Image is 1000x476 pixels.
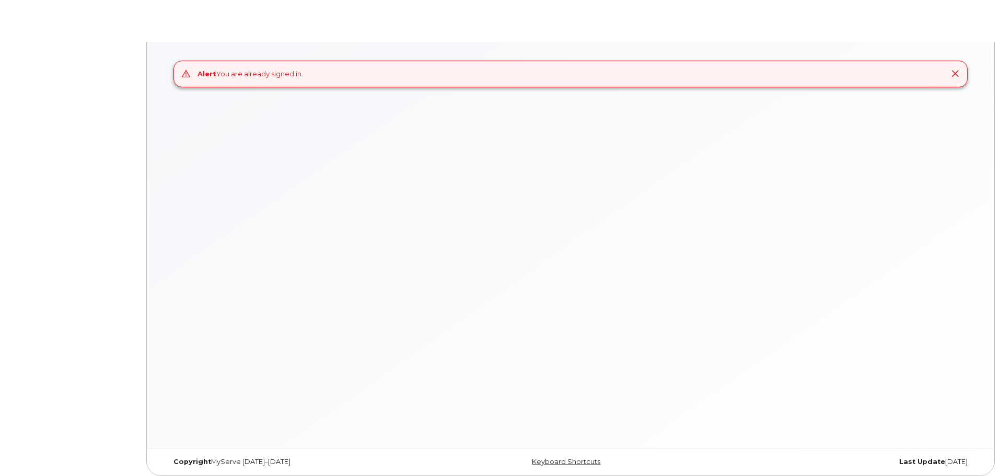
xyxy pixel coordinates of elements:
strong: Last Update [899,458,945,466]
div: MyServe [DATE]–[DATE] [166,458,436,466]
div: [DATE] [705,458,975,466]
strong: Copyright [173,458,211,466]
div: You are already signed in. [197,69,303,79]
a: Keyboard Shortcuts [532,458,600,466]
strong: Alert [197,69,216,78]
